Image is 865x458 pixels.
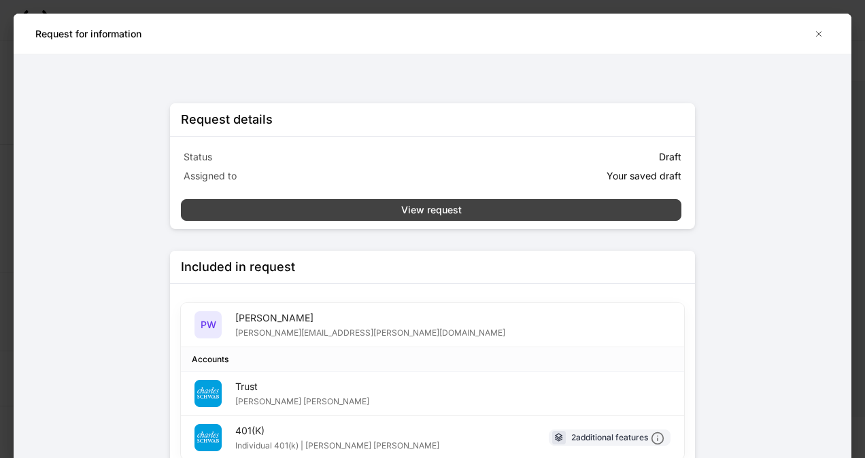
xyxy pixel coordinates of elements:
p: Status [184,150,430,164]
div: [PERSON_NAME] [PERSON_NAME] [235,393,369,407]
div: 2 additional features [571,431,664,445]
div: Accounts [192,353,228,366]
div: [PERSON_NAME] [235,311,505,325]
p: Your saved draft [607,169,681,183]
button: View request [181,199,681,221]
div: Trust [235,380,369,393]
div: Individual 401(k) | [PERSON_NAME] [PERSON_NAME] [235,438,439,451]
h5: PW [201,318,216,332]
p: Draft [659,150,681,164]
img: charles-schwab-BFYFdbvS.png [194,380,222,407]
div: Included in request [181,259,295,275]
div: Request details [181,111,273,128]
img: charles-schwab-BFYFdbvS.png [194,424,222,451]
div: View request [401,203,462,217]
div: 401(K) [235,424,439,438]
p: Assigned to [184,169,430,183]
h5: Request for information [35,27,141,41]
div: [PERSON_NAME][EMAIL_ADDRESS][PERSON_NAME][DOMAIN_NAME] [235,325,505,338]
